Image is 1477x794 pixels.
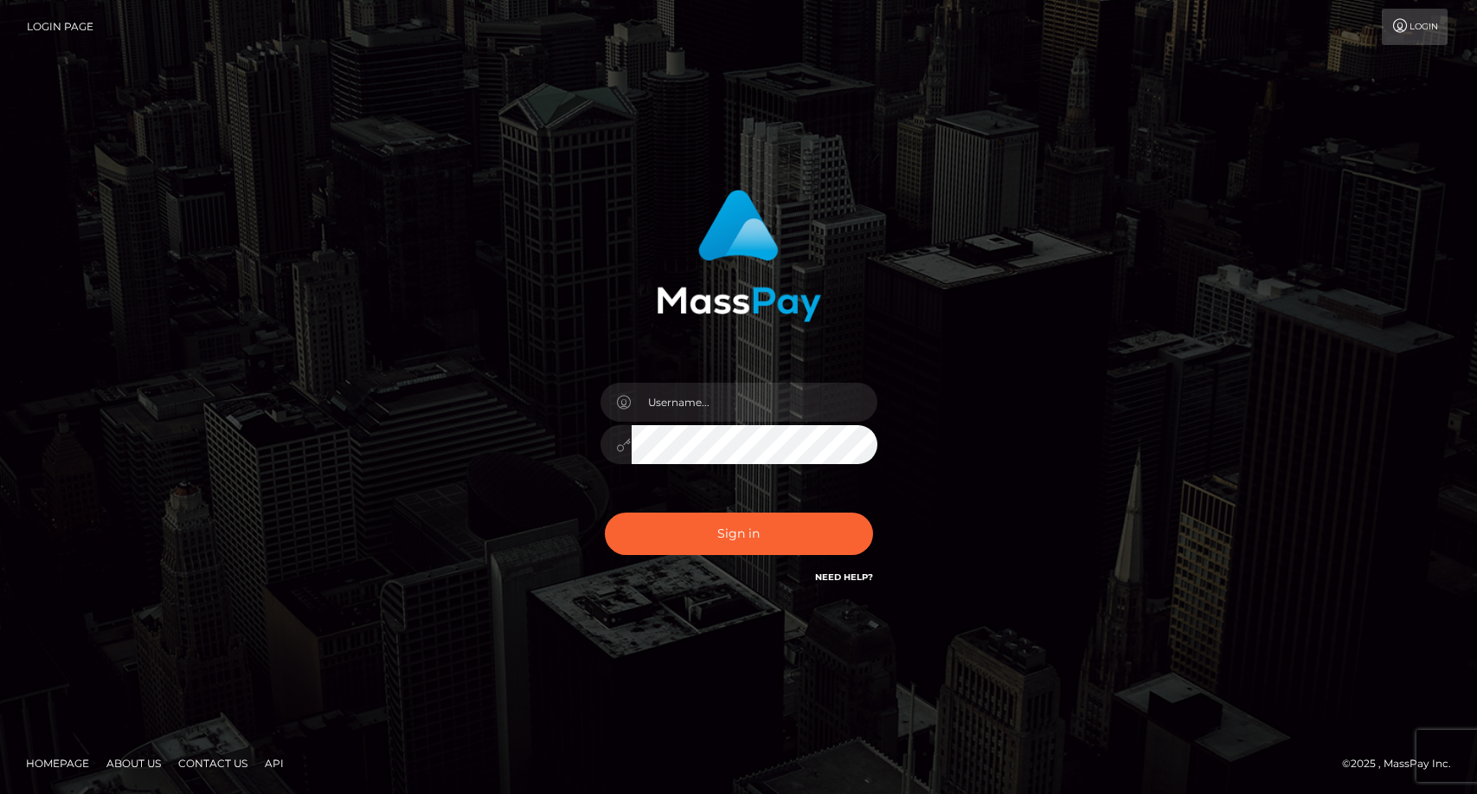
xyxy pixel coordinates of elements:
[258,750,291,777] a: API
[632,383,877,422] input: Username...
[19,750,96,777] a: Homepage
[171,750,254,777] a: Contact Us
[605,513,873,555] button: Sign in
[815,571,873,583] a: Need Help?
[1382,9,1448,45] a: Login
[657,190,821,322] img: MassPay Login
[27,9,93,45] a: Login Page
[1342,754,1464,773] div: © 2025 , MassPay Inc.
[100,750,168,777] a: About Us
